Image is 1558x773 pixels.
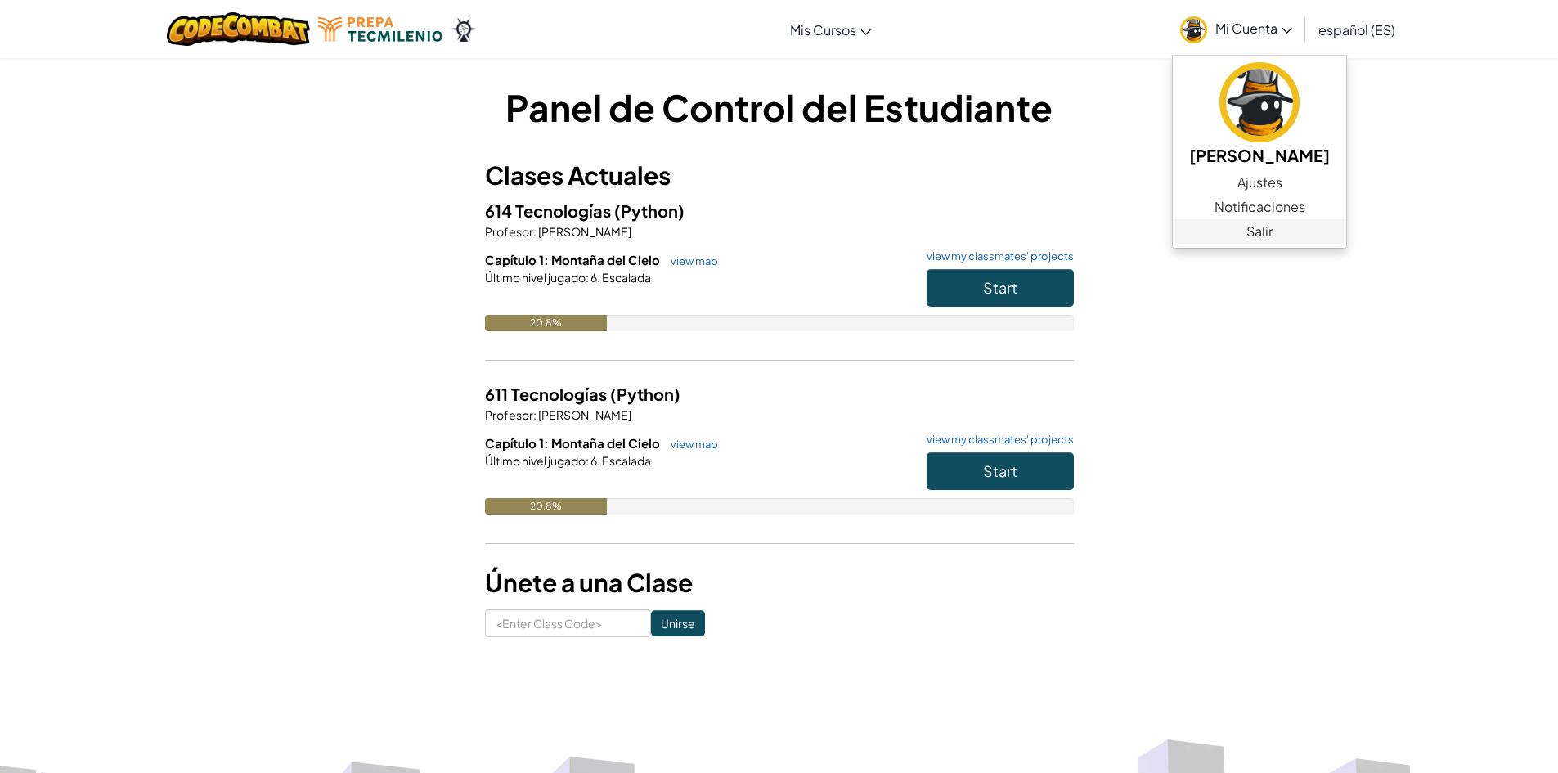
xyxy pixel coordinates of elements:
button: Start [927,269,1074,307]
span: : [586,270,589,285]
span: [PERSON_NAME] [537,224,631,239]
span: : [533,224,537,239]
div: 20.8% [485,315,608,331]
input: Unirse [651,610,705,636]
span: 614 Tecnologías [485,200,614,221]
span: Start [983,278,1017,297]
a: view my classmates' projects [918,251,1074,262]
span: Último nivel jugado [485,453,586,468]
a: view map [662,254,718,267]
a: Mi Cuenta [1172,3,1300,55]
span: Capítulo 1: Montaña del Cielo [485,435,662,451]
span: 611 Tecnologías [485,384,610,404]
span: Profesor [485,407,533,422]
span: Último nivel jugado [485,270,586,285]
span: (Python) [614,200,685,221]
a: Salir [1173,219,1346,244]
span: : [586,453,589,468]
a: español (ES) [1310,7,1403,52]
span: Start [983,461,1017,480]
span: español (ES) [1318,21,1395,38]
a: [PERSON_NAME] [1173,60,1346,170]
input: <Enter Class Code> [485,609,651,637]
h3: Clases Actuales [485,157,1074,194]
span: Mi Cuenta [1215,20,1292,37]
span: Capítulo 1: Montaña del Cielo [485,252,662,267]
span: Notificaciones [1215,197,1305,217]
span: (Python) [610,384,680,404]
span: : [533,407,537,422]
div: 20.8% [485,498,608,515]
img: Tecmilenio logo [318,17,442,42]
span: 6. [589,270,600,285]
h3: Únete a una Clase [485,564,1074,601]
h5: [PERSON_NAME] [1189,142,1330,168]
img: avatar [1219,62,1300,142]
a: Ajustes [1173,170,1346,195]
span: Escalada [600,270,651,285]
a: Mis Cursos [782,7,879,52]
img: Ozaria [451,17,477,42]
img: CodeCombat logo [167,12,310,46]
img: avatar [1180,16,1207,43]
a: view map [662,438,718,451]
span: Escalada [600,453,651,468]
span: [PERSON_NAME] [537,407,631,422]
span: Mis Cursos [790,21,856,38]
span: 6. [589,453,600,468]
a: view my classmates' projects [918,434,1074,445]
a: Notificaciones [1173,195,1346,219]
button: Start [927,452,1074,490]
span: Profesor [485,224,533,239]
h1: Panel de Control del Estudiante [485,82,1074,133]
